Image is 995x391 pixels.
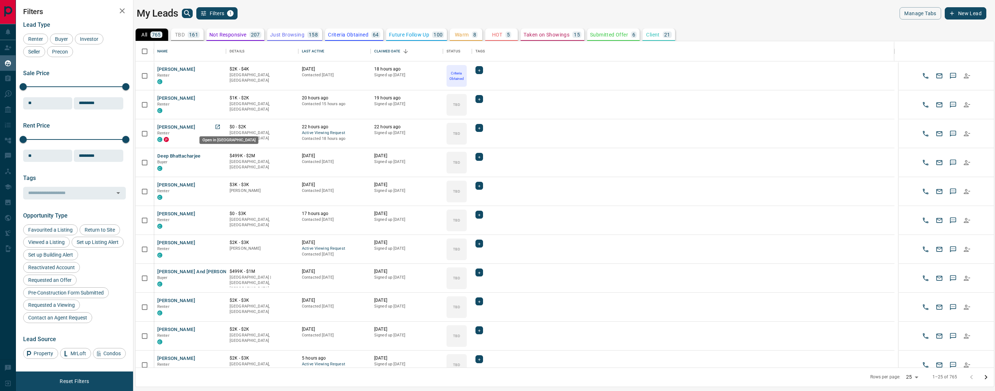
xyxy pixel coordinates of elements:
p: [GEOGRAPHIC_DATA], [GEOGRAPHIC_DATA] [230,332,295,344]
button: New Lead [945,7,986,20]
button: search button [182,9,193,18]
span: + [478,95,481,103]
svg: Email [936,246,943,253]
button: [PERSON_NAME] [157,182,195,189]
p: Signed up [DATE] [374,275,439,280]
div: Contact an Agent Request [23,312,92,323]
span: Active Viewing Request [302,130,367,136]
svg: Call [922,361,929,369]
p: 22 hours ago [302,124,367,130]
p: [PERSON_NAME] [230,246,295,252]
span: Active Viewing Request [302,246,367,252]
button: Email [934,157,945,168]
p: [DATE] [302,66,367,72]
div: Favourited a Listing [23,224,78,235]
svg: Reallocate [963,275,970,282]
p: Contacted [DATE] [302,275,367,280]
button: Filters1 [196,7,238,20]
p: [DATE] [302,182,367,188]
p: 100 [434,32,443,37]
p: Criteria Obtained [328,32,368,37]
svg: Call [922,217,929,224]
p: $2K - $2K [230,326,295,332]
svg: Call [922,246,929,253]
button: Sort [401,46,411,56]
div: Condos [93,348,126,359]
p: [DATE] [374,211,439,217]
p: Signed up [DATE] [374,217,439,223]
span: + [478,211,481,218]
div: + [475,211,483,219]
p: [DATE] [302,240,367,246]
p: Future Follow Up [389,32,429,37]
p: [DATE] [374,297,439,304]
svg: Sms [949,246,957,253]
div: + [475,326,483,334]
div: Open in [GEOGRAPHIC_DATA] [200,136,259,144]
p: [GEOGRAPHIC_DATA], [GEOGRAPHIC_DATA] [230,159,295,170]
svg: Call [922,275,929,282]
p: TBD [453,102,460,107]
button: Email [934,360,945,370]
span: + [478,66,481,74]
span: Tags [23,175,36,181]
p: Signed up [DATE] [374,101,439,107]
div: Reactivated Account [23,262,80,273]
svg: Sms [949,159,957,166]
button: [PERSON_NAME] [157,297,195,304]
p: 207 [251,32,260,37]
div: + [475,268,483,276]
p: Contacted [DATE] [302,188,367,194]
span: Seller [26,49,43,55]
span: Renter [157,102,170,107]
svg: Sms [949,101,957,108]
p: $2K - $4K [230,66,295,72]
span: 1 [228,11,233,16]
span: + [478,298,481,305]
span: Requested a Viewing [26,302,77,308]
button: Email [934,99,945,110]
p: [DATE] [374,153,439,159]
p: TBD [453,160,460,165]
svg: Sms [949,72,957,80]
svg: Reallocate [963,332,970,340]
p: 161 [189,32,198,37]
p: Contacted [DATE] [302,252,367,257]
button: Reallocate [961,215,972,226]
span: Rent Price [23,122,50,129]
div: Last Active [302,41,324,61]
button: SMS [948,157,958,168]
button: Manage Tabs [900,7,941,20]
button: Email [934,244,945,255]
svg: Email [936,332,943,340]
p: 21 [664,32,670,37]
p: [GEOGRAPHIC_DATA], [GEOGRAPHIC_DATA] [230,72,295,83]
button: [PERSON_NAME] [157,124,195,131]
div: + [475,124,483,132]
h1: My Leads [137,8,178,19]
button: SMS [948,302,958,313]
div: Buyer [50,34,73,44]
button: Reset Filters [55,375,94,387]
span: Contact an Agent Request [26,315,90,321]
span: Investor [77,36,101,42]
button: Deep Bhattacharjee [157,153,201,160]
div: Status [443,41,472,61]
p: Signed up [DATE] [374,188,439,194]
svg: Sms [949,304,957,311]
div: condos.ca [157,195,162,200]
svg: Email [936,72,943,80]
svg: Sms [949,275,957,282]
button: Email [934,331,945,341]
p: $0 - $3K [230,211,295,217]
p: [DATE] [374,268,439,275]
button: Call [920,244,931,255]
p: [GEOGRAPHIC_DATA], [GEOGRAPHIC_DATA] [230,101,295,112]
p: $499K - $1M [230,268,295,275]
button: Call [920,273,931,284]
div: condos.ca [157,108,162,113]
button: Email [934,273,945,284]
p: 15 [574,32,580,37]
p: TBD [453,275,460,281]
p: [DATE] [302,326,367,332]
